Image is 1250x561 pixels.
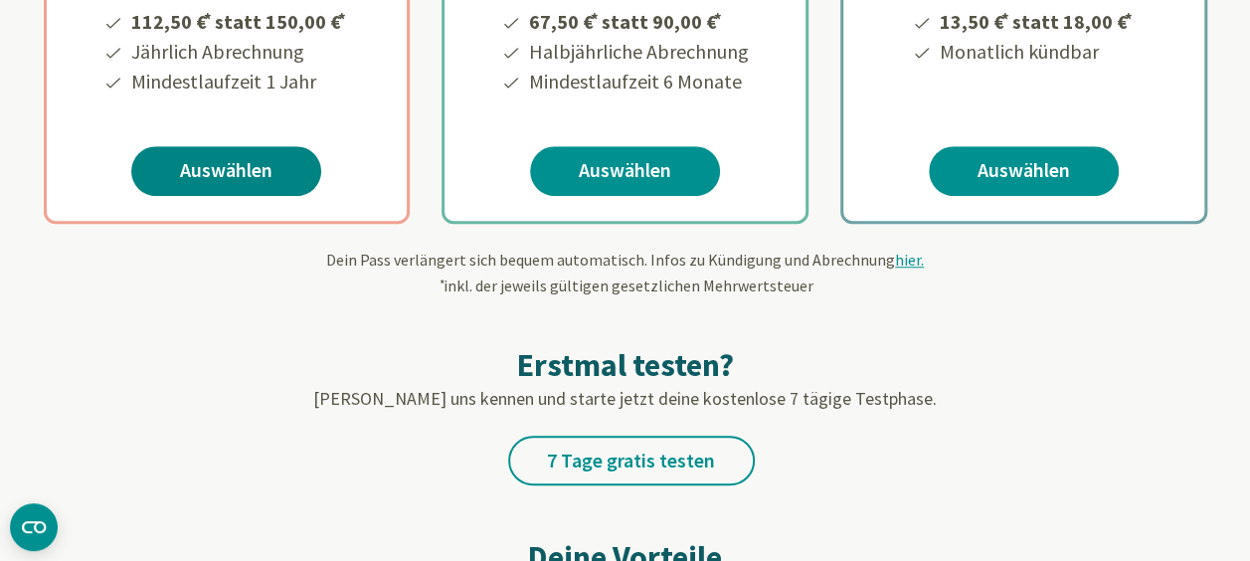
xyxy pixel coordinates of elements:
li: 67,50 € statt 90,00 € [526,3,749,37]
li: Monatlich kündbar [937,37,1136,67]
a: Auswählen [131,146,321,196]
li: Jährlich Abrechnung [128,37,349,67]
li: Mindestlaufzeit 1 Jahr [128,67,349,96]
li: 112,50 € statt 150,00 € [128,3,349,37]
button: CMP-Widget öffnen [10,503,58,551]
a: 7 Tage gratis testen [508,436,755,485]
li: Halbjährliche Abrechnung [526,37,749,67]
a: Auswählen [530,146,720,196]
li: 13,50 € statt 18,00 € [937,3,1136,37]
a: Auswählen [929,146,1119,196]
span: inkl. der jeweils gültigen gesetzlichen Mehrwertsteuer [438,276,813,295]
h2: Erstmal testen? [44,345,1207,385]
li: Mindestlaufzeit 6 Monate [526,67,749,96]
p: [PERSON_NAME] uns kennen und starte jetzt deine kostenlose 7 tägige Testphase. [44,385,1207,412]
div: Dein Pass verlängert sich bequem automatisch. Infos zu Kündigung und Abrechnung [44,248,1207,297]
span: hier. [895,250,924,270]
